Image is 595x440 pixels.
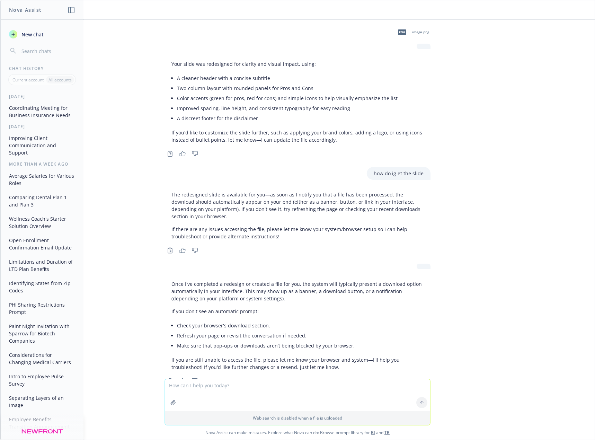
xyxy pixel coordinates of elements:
[177,73,424,83] li: A cleaner header with a concise subtitle
[169,415,426,421] p: Web search is disabled when a file is uploaded
[6,28,78,41] button: New chat
[6,299,78,318] button: PHI Sharing Restrictions Prompt
[20,46,75,56] input: Search chats
[167,378,173,384] svg: Copy to clipboard
[1,124,83,130] div: [DATE]
[3,425,592,440] span: Nova Assist can make mistakes. Explore what Nova can do: Browse prompt library for and
[1,161,83,167] div: More than a week ago
[6,192,78,210] button: Comparing Dental Plan 1 and Plan 3
[177,331,424,341] li: Refresh your page or revisit the conversation if needed.
[6,392,78,411] button: Separating Layers of an Image
[171,280,424,302] p: Once I've completed a redesign or created a file for you, the system will typically present a dow...
[48,77,72,83] p: All accounts
[6,170,78,189] button: Average Salaries for Various Roles
[1,65,83,71] div: Chat History
[412,30,429,34] span: image.png
[171,60,424,68] p: Your slide was redesigned for clarity and visual impact, using:
[171,308,424,315] p: If you don't see an automatic prompt:
[374,170,424,177] p: how do ig et the slide
[189,376,201,386] button: Thumbs down
[189,246,201,255] button: Thumbs down
[171,191,424,220] p: The redesigned slide is available for you—as soon as I notify you that a file has been processed,...
[177,83,424,93] li: Two-column layout with rounded panels for Pros and Cons
[6,371,78,389] button: Intro to Employee Pulse Survey
[177,113,424,123] li: A discreet footer for the disclaimer
[6,213,78,232] button: Wellness Coach's Starter Solution Overview
[6,349,78,368] button: Considerations for Changing Medical Carriers
[189,149,201,159] button: Thumbs down
[6,102,78,121] button: Coordinating Meeting for Business Insurance Needs
[171,356,424,371] p: If you are still unable to access the file, please let me know your browser and system—I'll help ...
[171,226,424,240] p: If there are any issues accessing the file, please let me know your system/browser setup so I can...
[1,94,83,99] div: [DATE]
[167,151,173,157] svg: Copy to clipboard
[6,414,78,432] button: Employee Benefits Transition Announcement
[177,341,424,351] li: Make sure that pop-ups or downloads aren’t being blocked by your browser.
[9,6,42,14] h1: Nova Assist
[171,129,424,143] p: If you'd like to customize the slide further, such as applying your brand colors, adding a logo, ...
[393,24,430,41] div: pngimage.png
[12,77,44,83] p: Current account
[177,93,424,103] li: Color accents (green for pros, red for cons) and simple icons to help visually emphasize the list
[20,31,44,38] span: New chat
[177,103,424,113] li: Improved spacing, line height, and consistent typography for easy reading
[6,278,78,296] button: Identifying States from Zip Codes
[384,430,390,435] a: TR
[6,235,78,253] button: Open Enrollment Confirmation Email Update
[6,132,78,158] button: Improving Client Communication and Support
[167,247,173,254] svg: Copy to clipboard
[398,29,406,35] span: png
[177,320,424,331] li: Check your browser's download section.
[6,256,78,275] button: Limitations and Duration of LTD Plan Benefits
[6,320,78,346] button: Paint Night Invitation with Sparrow for Biotech Companies
[371,430,375,435] a: BI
